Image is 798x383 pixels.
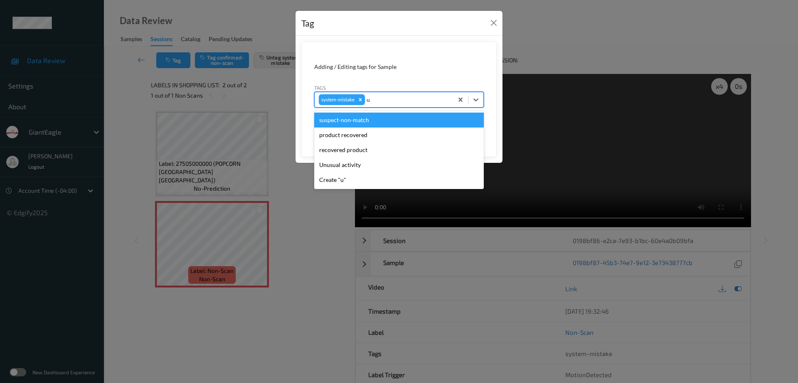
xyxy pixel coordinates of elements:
div: Remove system-mistake [356,94,365,105]
div: Tag [301,17,314,30]
div: recovered product [314,142,484,157]
div: Adding / Editing tags for Sample [314,63,484,71]
div: product recovered [314,128,484,142]
div: Create "u" [314,172,484,187]
label: Tags [314,84,326,91]
div: system-mistake [319,94,356,105]
button: Close [488,17,500,29]
div: Unusual activity [314,157,484,172]
div: suspect-non-match [314,113,484,128]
